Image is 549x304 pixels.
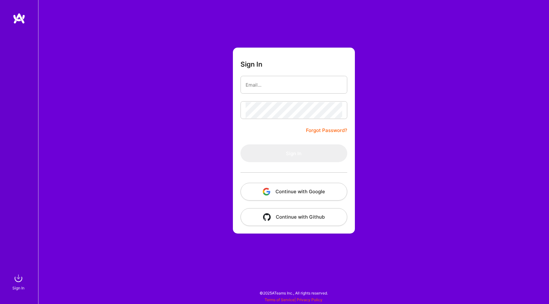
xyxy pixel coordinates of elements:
[13,13,25,24] img: logo
[246,77,342,93] input: Email...
[263,213,271,221] img: icon
[241,208,347,226] button: Continue with Github
[241,144,347,162] button: Sign In
[265,297,295,302] a: Terms of Service
[241,183,347,201] button: Continue with Google
[12,285,24,291] div: Sign In
[263,188,270,195] img: icon
[13,272,25,291] a: sign inSign In
[241,60,262,68] h3: Sign In
[306,127,347,134] a: Forgot Password?
[38,285,549,301] div: © 2025 ATeams Inc., All rights reserved.
[12,272,25,285] img: sign in
[265,297,322,302] span: |
[297,297,322,302] a: Privacy Policy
